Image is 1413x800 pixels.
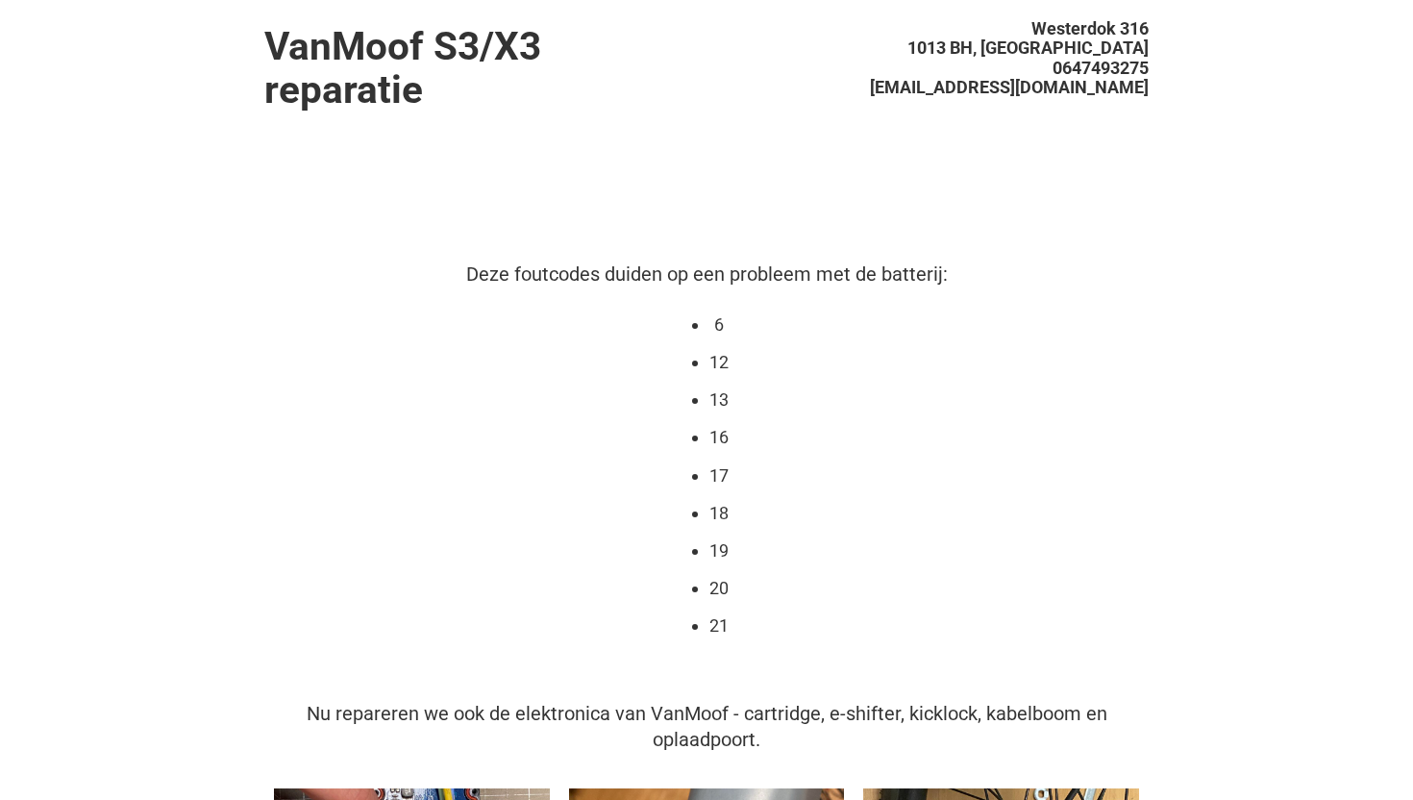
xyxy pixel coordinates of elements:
[466,262,948,286] span: Deze foutcodes duiden op een probleem met de batterij:
[709,387,729,412] li: 13
[264,25,706,111] h1: VanMoof S3/X3 reparatie
[1053,58,1149,78] span: 0647493275
[709,463,729,488] li: 17
[870,77,1149,97] span: [EMAIL_ADDRESS][DOMAIN_NAME]
[709,312,729,337] li: 6
[307,702,1107,751] span: Nu repareren we ook de elektronica van VanMoof - cartridge, e-shifter, kicklock, kabelboom en opl...
[709,576,729,601] li: 20
[907,37,1149,58] span: 1013 BH, [GEOGRAPHIC_DATA]
[709,425,729,450] li: 16
[709,350,729,375] li: 12
[709,501,729,526] li: 18
[1031,18,1149,38] span: Westerdok 316
[709,538,729,563] li: 19
[709,613,729,638] li: 21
